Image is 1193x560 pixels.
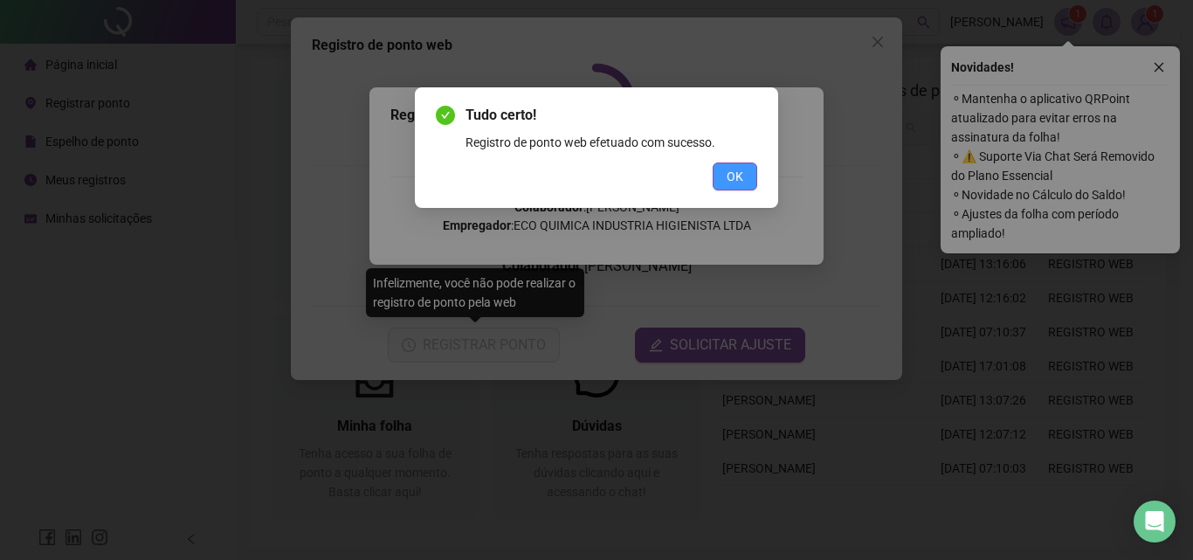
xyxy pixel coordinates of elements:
[436,106,455,125] span: check-circle
[465,105,757,126] span: Tudo certo!
[465,133,757,152] div: Registro de ponto web efetuado com sucesso.
[727,167,743,186] span: OK
[1134,501,1176,543] div: Open Intercom Messenger
[713,162,757,190] button: OK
